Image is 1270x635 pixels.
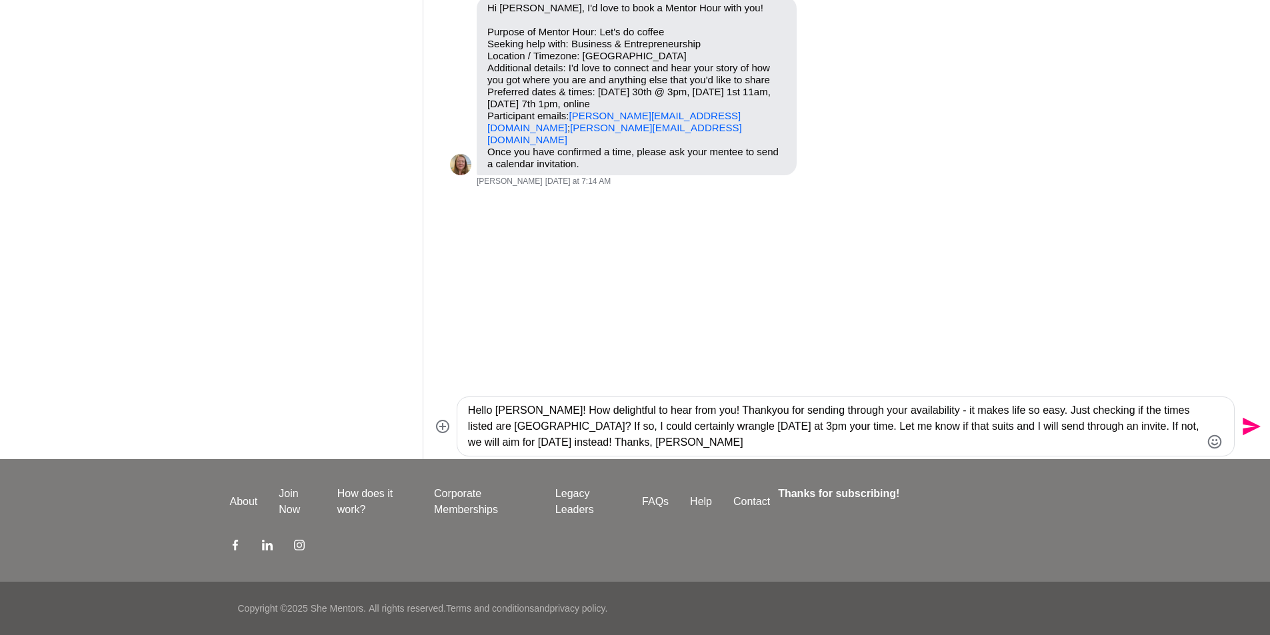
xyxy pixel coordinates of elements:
[446,603,534,614] a: Terms and conditions
[294,539,305,555] a: Instagram
[487,110,741,133] a: [PERSON_NAME][EMAIL_ADDRESS][DOMAIN_NAME]
[631,494,679,510] a: FAQs
[468,402,1201,450] textarea: Type your message
[487,2,786,14] p: Hi [PERSON_NAME], I'd love to book a Mentor Hour with you!
[1207,434,1223,450] button: Emoji picker
[477,177,543,187] span: [PERSON_NAME]
[487,122,742,145] a: [PERSON_NAME][EMAIL_ADDRESS][DOMAIN_NAME]
[238,602,366,616] p: Copyright © 2025 She Mentors .
[450,154,471,175] div: Tammy McCann
[327,486,423,518] a: How does it work?
[219,494,269,510] a: About
[723,494,781,510] a: Contact
[487,146,786,170] p: Once you have confirmed a time, please ask your mentee to send a calendar invitation.
[487,26,786,146] p: Purpose of Mentor Hour: Let's do coffee Seeking help with: Business & Entrepreneurship Location /...
[423,486,545,518] a: Corporate Memberships
[550,603,605,614] a: privacy policy
[545,177,611,187] time: 2025-09-28T21:14:21.741Z
[268,486,326,518] a: Join Now
[545,486,631,518] a: Legacy Leaders
[1235,412,1265,442] button: Send
[778,486,1032,502] h4: Thanks for subscribing!
[369,602,607,616] p: All rights reserved. and .
[450,154,471,175] img: T
[679,494,723,510] a: Help
[230,539,241,555] a: Facebook
[262,539,273,555] a: LinkedIn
